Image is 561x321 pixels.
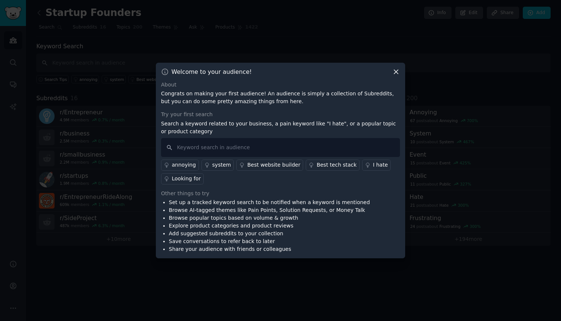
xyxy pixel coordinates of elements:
a: Best tech stack [306,160,360,171]
li: Save conversations to refer back to later [169,238,370,245]
li: Browse popular topics based on volume & growth [169,214,370,222]
li: Set up a tracked keyword search to be notified when a keyword is mentioned [169,199,370,206]
a: I hate [362,160,391,171]
a: Best website builder [236,160,303,171]
p: Search a keyword related to your business, a pain keyword like "I hate", or a popular topic or pr... [161,120,400,135]
div: I hate [373,161,388,169]
div: system [212,161,231,169]
li: Add suggested subreddits to your collection [169,230,370,238]
a: annoying [161,160,199,171]
a: Looking for [161,173,204,184]
div: Other things to try [161,190,400,197]
li: Share your audience with friends or colleagues [169,245,370,253]
div: About [161,81,400,89]
h3: Welcome to your audience! [171,68,252,76]
div: Best tech stack [316,161,357,169]
li: Explore product categories and product reviews [169,222,370,230]
p: Congrats on making your first audience! An audience is simply a collection of Subreddits, but you... [161,90,400,105]
div: annoying [172,161,196,169]
div: Best website builder [247,161,300,169]
div: Try your first search [161,111,400,118]
a: system [201,160,234,171]
li: Browse AI-tagged themes like Pain Points, Solution Requests, or Money Talk [169,206,370,214]
input: Keyword search in audience [161,138,400,157]
div: Looking for [172,175,201,183]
